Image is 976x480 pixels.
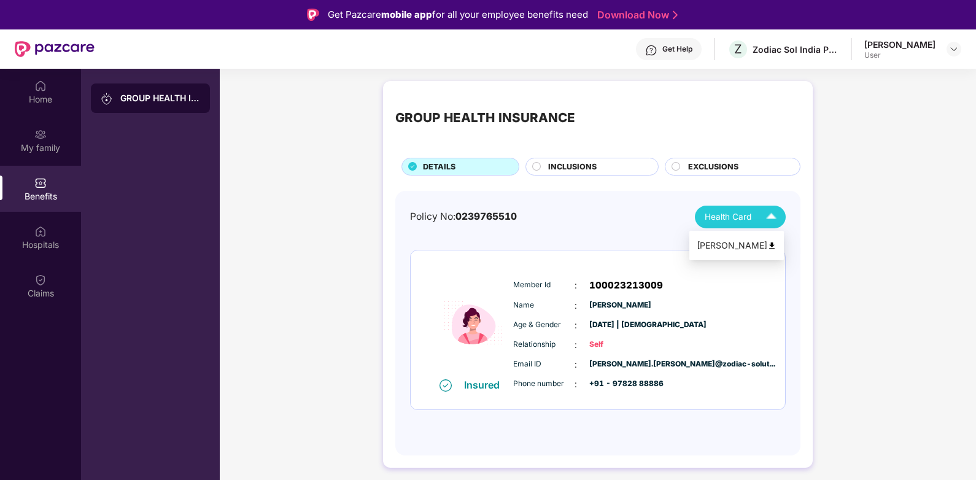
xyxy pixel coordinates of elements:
span: Z [734,42,742,56]
span: [PERSON_NAME] [589,300,651,311]
div: [PERSON_NAME] [697,239,777,252]
img: svg+xml;base64,PHN2ZyBpZD0iSG9tZSIgeG1sbnM9Imh0dHA6Ly93d3cudzMub3JnLzIwMDAvc3ZnIiB3aWR0aD0iMjAiIG... [34,80,47,92]
img: svg+xml;base64,PHN2ZyBpZD0iSG9zcGl0YWxzIiB4bWxucz0iaHR0cDovL3d3dy53My5vcmcvMjAwMC9zdmciIHdpZHRoPS... [34,225,47,238]
span: EXCLUSIONS [688,161,738,173]
span: Health Card [705,211,751,223]
span: Name [513,300,575,311]
div: GROUP HEALTH INSURANCE [120,92,200,104]
img: svg+xml;base64,PHN2ZyBpZD0iRHJvcGRvd24tMzJ4MzIiIHhtbG5zPSJodHRwOi8vd3d3LnczLm9yZy8yMDAwL3N2ZyIgd2... [949,44,959,54]
img: New Pazcare Logo [15,41,95,57]
span: : [575,319,577,332]
img: icon [436,268,510,378]
div: Policy No: [410,209,517,224]
span: +91 - 97828 88886 [589,378,651,390]
a: Download Now [597,9,674,21]
img: Stroke [673,9,678,21]
img: svg+xml;base64,PHN2ZyB4bWxucz0iaHR0cDovL3d3dy53My5vcmcvMjAwMC9zdmciIHdpZHRoPSIxNiIgaGVpZ2h0PSIxNi... [440,379,452,392]
span: : [575,338,577,352]
span: : [575,299,577,312]
img: svg+xml;base64,PHN2ZyBpZD0iQmVuZWZpdHMiIHhtbG5zPSJodHRwOi8vd3d3LnczLm9yZy8yMDAwL3N2ZyIgd2lkdGg9Ij... [34,177,47,189]
div: Get Help [662,44,692,54]
span: [DATE] | [DEMOGRAPHIC_DATA] [589,319,651,331]
div: Insured [464,379,507,391]
span: [PERSON_NAME].[PERSON_NAME]@zodiac-solut... [589,358,651,370]
img: svg+xml;base64,PHN2ZyBpZD0iSGVscC0zMngzMiIgeG1sbnM9Imh0dHA6Ly93d3cudzMub3JnLzIwMDAvc3ZnIiB3aWR0aD... [645,44,657,56]
span: INCLUSIONS [548,161,597,173]
div: User [864,50,935,60]
span: Email ID [513,358,575,370]
span: : [575,377,577,391]
span: Member Id [513,279,575,291]
span: DETAILS [423,161,455,173]
img: Logo [307,9,319,21]
div: [PERSON_NAME] [864,39,935,50]
img: svg+xml;base64,PHN2ZyB3aWR0aD0iMjAiIGhlaWdodD0iMjAiIHZpZXdCb3g9IjAgMCAyMCAyMCIgZmlsbD0ibm9uZSIgeG... [101,93,113,105]
img: svg+xml;base64,PHN2ZyBpZD0iQ2xhaW0iIHhtbG5zPSJodHRwOi8vd3d3LnczLm9yZy8yMDAwL3N2ZyIgd2lkdGg9IjIwIi... [34,274,47,286]
span: 100023213009 [589,278,663,293]
img: Icuh8uwCUCF+XjCZyLQsAKiDCM9HiE6CMYmKQaPGkZKaA32CAAACiQcFBJY0IsAAAAASUVORK5CYII= [761,206,782,228]
img: svg+xml;base64,PHN2ZyB4bWxucz0iaHR0cDovL3d3dy53My5vcmcvMjAwMC9zdmciIHdpZHRoPSI0OCIgaGVpZ2h0PSI0OC... [767,241,777,250]
span: 0239765510 [455,211,517,222]
img: svg+xml;base64,PHN2ZyB3aWR0aD0iMjAiIGhlaWdodD0iMjAiIHZpZXdCb3g9IjAgMCAyMCAyMCIgZmlsbD0ibm9uZSIgeG... [34,128,47,141]
span: Age & Gender [513,319,575,331]
span: : [575,279,577,292]
strong: mobile app [381,9,432,20]
span: : [575,358,577,371]
div: Zodiac Sol India Private Limited [753,44,839,55]
span: Relationship [513,339,575,350]
span: Self [589,339,651,350]
div: Get Pazcare for all your employee benefits need [328,7,588,22]
span: Phone number [513,378,575,390]
div: GROUP HEALTH INSURANCE [395,108,575,128]
button: Health Card [695,206,786,228]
